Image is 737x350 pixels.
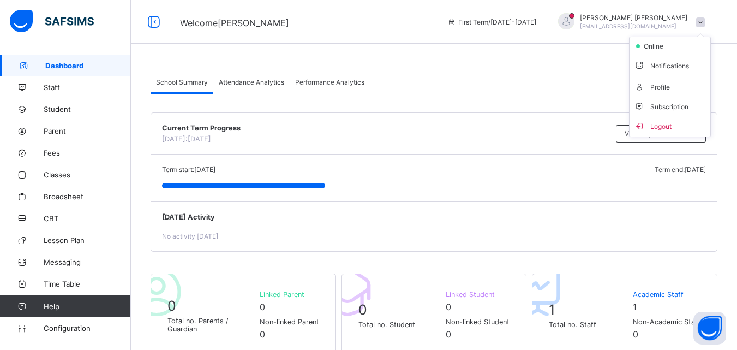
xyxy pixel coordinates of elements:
span: Classes [44,170,131,179]
img: safsims [10,10,94,33]
span: Student [44,105,131,114]
span: Non-linked Student [446,318,510,326]
span: 0 [633,329,638,340]
span: 0 [358,301,367,318]
span: Profile [634,80,706,93]
span: Parent [44,127,131,135]
span: Performance Analytics [295,78,364,86]
span: 0 [260,301,265,312]
li: dropdown-list-item-text-3 [630,55,710,76]
span: Non-Academic Staff [633,318,700,326]
span: 0 [167,298,176,314]
span: [EMAIL_ADDRESS][DOMAIN_NAME] [580,23,676,29]
span: 0 [446,301,451,312]
span: Fees [44,149,131,157]
span: Term end: [DATE] [655,165,706,174]
span: Total no. Student [358,321,441,329]
span: Configuration [44,324,130,333]
li: dropdown-list-item-null-6 [630,97,710,115]
span: [DATE] Activity [162,213,706,221]
span: 1 [549,301,555,318]
span: Attendance Analytics [219,78,284,86]
span: Non-linked Parent [260,318,319,326]
button: Open asap [693,312,726,345]
span: session/term information [447,18,536,26]
span: Broadsheet [44,192,131,201]
span: Help [44,302,130,311]
span: Staff [44,83,131,92]
span: Notifications [634,59,706,72]
span: Subscription [634,103,688,111]
span: Academic Staff [633,290,700,299]
span: Lesson Plan [44,236,131,245]
span: Welcome [PERSON_NAME] [180,17,289,28]
span: Dashboard [45,61,131,70]
li: dropdown-list-item-buttom-7 [630,115,710,137]
span: Total no. Staff [549,321,627,329]
span: Current Term Progress [162,124,610,132]
span: Logout [634,120,706,132]
span: [DATE]: [DATE] [162,135,211,143]
li: dropdown-list-item-null-2 [630,37,710,55]
span: Term start: [DATE] [162,165,215,174]
span: Linked Parent [260,290,319,299]
span: Messaging [44,258,131,266]
span: CBT [44,214,131,223]
span: School Summary [156,78,208,86]
li: dropdown-list-item-text-4 [630,76,710,97]
span: 0 [260,329,265,340]
span: Time Table [44,280,131,288]
span: 0 [446,329,451,340]
span: online [643,42,670,50]
span: Linked Student [446,290,510,299]
span: [PERSON_NAME] [PERSON_NAME] [580,14,687,22]
span: View expanded timeline [625,129,697,138]
span: Total no. Parents / Guardian [167,317,254,333]
span: 1 [633,301,637,312]
div: Muhammad AsifAhmad [547,13,711,31]
span: No activity [DATE] [162,232,218,240]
